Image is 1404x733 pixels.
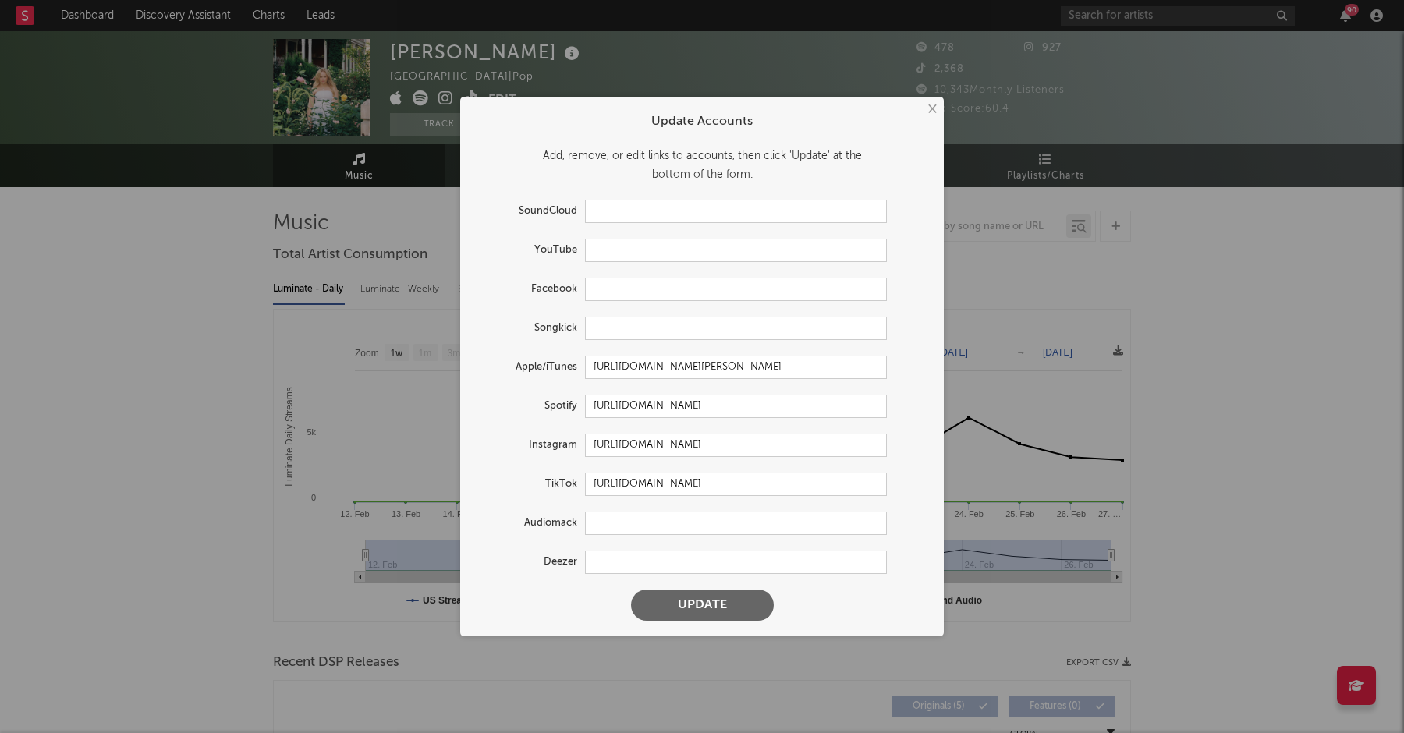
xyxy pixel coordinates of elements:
label: SoundCloud [476,202,585,221]
div: Update Accounts [476,112,928,131]
label: YouTube [476,241,585,260]
label: Facebook [476,280,585,299]
label: Spotify [476,397,585,416]
div: Add, remove, or edit links to accounts, then click 'Update' at the bottom of the form. [476,147,928,184]
button: × [923,101,940,118]
label: Audiomack [476,514,585,533]
label: TikTok [476,475,585,494]
label: Songkick [476,319,585,338]
button: Update [631,590,774,621]
label: Deezer [476,553,585,572]
label: Apple/iTunes [476,358,585,377]
label: Instagram [476,436,585,455]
